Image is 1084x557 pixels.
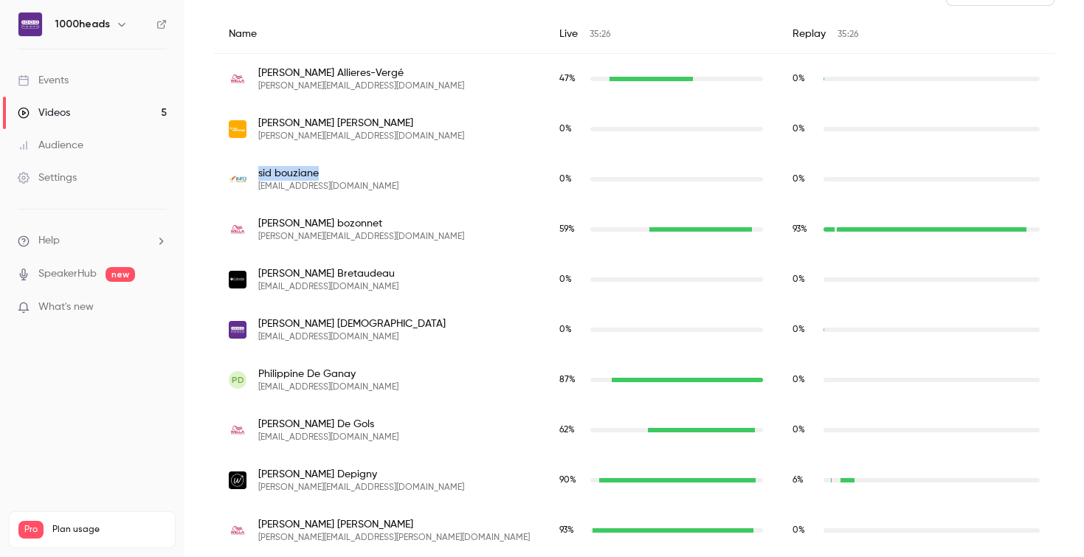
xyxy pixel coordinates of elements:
[258,331,446,343] span: [EMAIL_ADDRESS][DOMAIN_NAME]
[18,13,42,36] img: 1000heads
[793,325,805,334] span: 0 %
[258,381,398,393] span: [EMAIL_ADDRESS][DOMAIN_NAME]
[214,505,1054,556] div: laura.dimaggio@wella.com
[258,467,464,482] span: [PERSON_NAME] Depigny
[559,526,574,535] span: 93 %
[559,122,583,136] span: Live watch time
[258,316,446,331] span: [PERSON_NAME] [DEMOGRAPHIC_DATA]
[258,231,464,243] span: [PERSON_NAME][EMAIL_ADDRESS][DOMAIN_NAME]
[214,355,1054,405] div: philippinedeganay@gmail.com
[793,376,805,384] span: 0 %
[18,73,69,88] div: Events
[258,216,464,231] span: [PERSON_NAME] bozonnet
[149,301,167,314] iframe: Noticeable Trigger
[52,524,166,536] span: Plan usage
[258,266,398,281] span: [PERSON_NAME] Bretaudeau
[559,75,576,83] span: 47 %
[559,376,576,384] span: 87 %
[214,104,1054,154] div: camille.m@homeexchange.com
[214,204,1054,255] div: stephanie.bozonnet@wella.com
[229,170,246,188] img: infosoluces.ci
[793,323,816,336] span: Replay watch time
[793,223,816,236] span: Replay watch time
[18,105,70,120] div: Videos
[258,116,464,131] span: [PERSON_NAME] [PERSON_NAME]
[559,72,583,86] span: Live watch time
[559,426,575,435] span: 62 %
[559,476,576,485] span: 90 %
[793,524,816,537] span: Replay watch time
[793,175,805,184] span: 0 %
[793,173,816,186] span: Replay watch time
[793,526,805,535] span: 0 %
[38,300,94,315] span: What's new
[229,421,246,439] img: wella.com
[214,405,1054,455] div: cristelle.de-gols@wella.com
[258,281,398,293] span: [EMAIL_ADDRESS][DOMAIN_NAME]
[258,417,398,432] span: [PERSON_NAME] De Gols
[229,271,246,288] img: columbia.com
[559,223,583,236] span: Live watch time
[793,476,804,485] span: 6 %
[590,30,610,39] span: 35:26
[838,30,858,39] span: 35:26
[258,166,398,181] span: sid bouziane
[229,321,246,339] img: 1000heads.com
[793,125,805,134] span: 0 %
[214,154,1054,204] div: seed@infosoluces.ci
[793,373,816,387] span: Replay watch time
[258,66,464,80] span: [PERSON_NAME] Allieres-Vergé
[258,432,398,443] span: [EMAIL_ADDRESS][DOMAIN_NAME]
[214,255,1054,305] div: cbretaudeau@columbia.com
[18,233,167,249] li: help-dropdown-opener
[214,305,1054,355] div: pierre.camboly@1000heads.com
[793,122,816,136] span: Replay watch time
[793,423,816,437] span: Replay watch time
[258,80,464,92] span: [PERSON_NAME][EMAIL_ADDRESS][DOMAIN_NAME]
[229,471,246,489] img: wonderbox.com
[258,131,464,142] span: [PERSON_NAME][EMAIL_ADDRESS][DOMAIN_NAME]
[258,532,530,544] span: [PERSON_NAME][EMAIL_ADDRESS][PERSON_NAME][DOMAIN_NAME]
[214,455,1054,505] div: anne.wallois@wonderbox.com
[18,138,83,153] div: Audience
[793,273,816,286] span: Replay watch time
[559,275,572,284] span: 0 %
[232,373,244,387] span: PD
[229,221,246,238] img: wella.com
[559,173,583,186] span: Live watch time
[793,426,805,435] span: 0 %
[18,521,44,539] span: Pro
[559,325,572,334] span: 0 %
[18,170,77,185] div: Settings
[214,54,1054,105] div: aubin.allieres-verge@wella.com
[258,367,398,381] span: Philippine De Ganay
[559,175,572,184] span: 0 %
[559,125,572,134] span: 0 %
[229,522,246,539] img: wella.com
[559,373,583,387] span: Live watch time
[38,233,60,249] span: Help
[793,275,805,284] span: 0 %
[793,474,816,487] span: Replay watch time
[559,273,583,286] span: Live watch time
[55,17,110,32] h6: 1000heads
[258,482,464,494] span: [PERSON_NAME][EMAIL_ADDRESS][DOMAIN_NAME]
[258,517,530,532] span: [PERSON_NAME] [PERSON_NAME]
[229,70,246,88] img: wella.com
[229,120,246,138] img: homeexchange.com
[214,15,545,54] div: Name
[559,423,583,437] span: Live watch time
[258,181,398,193] span: [EMAIL_ADDRESS][DOMAIN_NAME]
[106,267,135,282] span: new
[793,225,807,234] span: 93 %
[559,323,583,336] span: Live watch time
[38,266,97,282] a: SpeakerHub
[778,15,1054,54] div: Replay
[545,15,778,54] div: Live
[793,72,816,86] span: Replay watch time
[559,524,583,537] span: Live watch time
[793,75,805,83] span: 0 %
[559,474,583,487] span: Live watch time
[559,225,575,234] span: 59 %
